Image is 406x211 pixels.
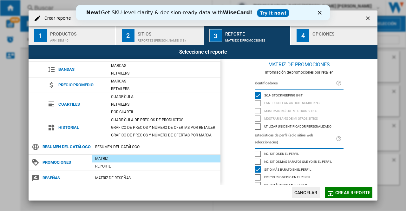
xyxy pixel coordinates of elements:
div: Sitios [138,29,200,36]
span: Utilizar un identificador personalizado [264,124,331,128]
div: Cerrar [242,6,248,10]
span: Reseñas [39,174,92,182]
div: Retailers [108,101,220,108]
md-checkbox: No. sitios más baratos que yo en el perfil [255,158,344,166]
iframe: Intercom live chat banner [76,5,330,20]
div: 4 [297,29,309,42]
md-checkbox: Sitio más barato en el perfil [255,166,344,174]
label: Identificadores [255,80,336,87]
div: Información de promociones por retailer [220,70,377,75]
div: 1 [34,29,47,42]
div: Reportes [PERSON_NAME] (13) [138,36,200,42]
div: 2 [122,29,134,42]
md-checkbox: Sitio más caro en el perfil [255,181,344,189]
span: No. sitios en el perfil [264,151,299,155]
div: Reporte [225,29,288,36]
div: Matriz de PROMOCIONES [225,36,288,42]
md-checkbox: SKU - Stock Keeping Unit [255,91,344,99]
div: Por cuartil [108,109,220,115]
div: Cuadrícula de precios de productos [108,117,220,123]
button: 1 Productos ARN SEM 40 [29,26,116,45]
label: Estadísticas de perfil (solo sitios web seleccionados) [255,132,336,146]
span: Historial [55,123,108,132]
span: Resumen del catálogo [39,142,92,151]
md-checkbox: No. sitios en el perfil [255,150,344,158]
div: ARN SEM 40 [50,36,113,42]
div: Retailers [108,70,220,76]
div: Retailers [108,86,220,92]
div: Matriz de PROMOCIONES [220,59,377,70]
span: Precio promedio [55,81,108,89]
div: Seleccione el reporte [29,45,377,59]
div: Cuadrícula [108,94,220,100]
button: 3 Reporte Matriz de PROMOCIONES [204,26,291,45]
div: Reporte [92,163,220,169]
button: 2 Sitios Reportes [PERSON_NAME] (13) [116,26,203,45]
div: Productos [50,29,113,36]
span: Bandas [55,65,108,74]
md-checkbox: Utilizar un identificador personalizado [255,122,344,130]
span: Sitio más caro en el perfil [264,182,308,187]
span: Promociones [39,158,92,167]
div: Gráfico de precios y número de ofertas por retailer [108,124,220,131]
md-checkbox: Mostrar EAN's de mi otros sitios [255,115,344,123]
div: Resumen del catálogo [92,144,220,150]
div: Matriz [92,155,220,162]
ng-md-icon: getI18NText('BUTTONS.CLOSE_DIALOG') [365,15,372,23]
span: Crear reporte [335,190,370,195]
div: Marcas [108,78,220,84]
md-checkbox: Precio promedio en el perfil [255,174,344,181]
div: Marcas [108,63,220,69]
span: Mostrar SKU'S de mi otros sitios [264,108,318,113]
h4: Crear reporte [41,15,71,22]
span: Sitio más barato en el perfil [264,167,311,171]
button: Cancelar [292,187,320,198]
span: Mostrar EAN's de mi otros sitios [264,116,318,120]
div: Opciones [312,29,375,36]
div: Gráfico de precios y número de ofertas por marca [108,132,220,138]
span: EAN - European Article Numbering [264,100,320,105]
span: No. sitios más baratos que yo en el perfil [264,159,332,163]
button: 4 Opciones [291,26,377,45]
span: Precio promedio en el perfil [264,175,311,179]
span: SKU - Stock Keeping Unit [264,93,303,97]
button: getI18NText('BUTTONS.CLOSE_DIALOG') [362,12,375,25]
md-checkbox: EAN - European Article Numbering [255,99,344,107]
span: Cuartiles [55,100,108,109]
div: Matriz de RESEÑAS [92,175,220,181]
div: 3 [209,29,222,42]
button: Crear reporte [325,187,372,198]
md-checkbox: Mostrar SKU'S de mi otros sitios [255,107,344,115]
